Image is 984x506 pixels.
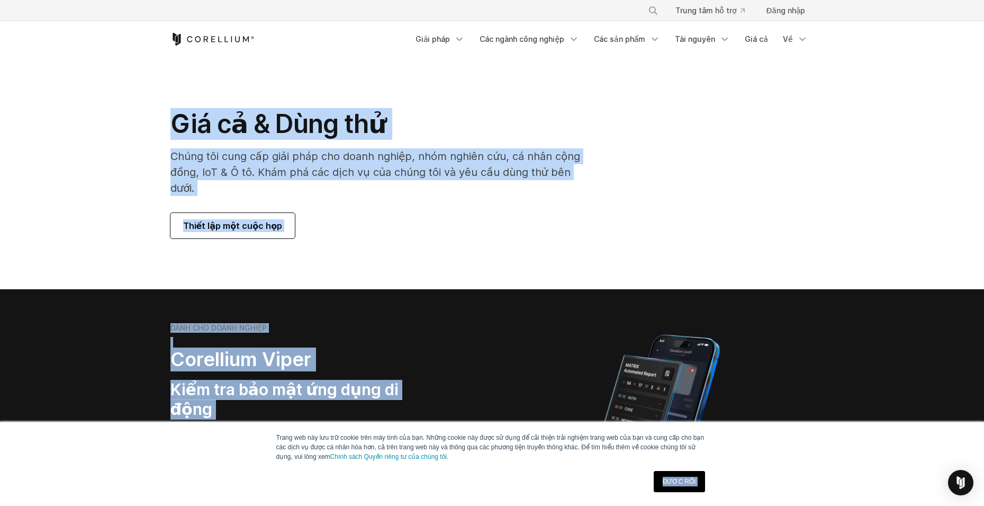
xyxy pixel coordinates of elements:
font: Giá cả & Dùng thử [170,108,386,139]
font: Về [783,34,793,43]
a: Trang chủ Corellium [170,33,255,46]
font: Thiết lập một cuộc họp [183,220,283,231]
a: Thiết lập một cuộc họp [170,213,295,238]
div: Open Intercom Messenger [948,470,973,495]
font: Giải pháp [416,34,450,43]
font: Trang web này lưu trữ cookie trên máy tính của bạn. Những cookie này được sử dụng để cải thiện tr... [276,434,705,460]
font: Đăng nhập [766,6,805,15]
a: ĐƯỢC RỒI [654,471,705,492]
button: Tìm kiếm [644,1,663,20]
font: Kiểm tra bảo mật ứng dụng di động [170,380,399,419]
div: Menu điều hướng [635,1,814,20]
font: Các ngành công nghiệp [480,34,564,43]
font: Tài nguyên [675,34,715,43]
div: Menu điều hướng [409,30,814,49]
font: Giá cả [745,34,768,43]
a: Chính sách Quyền riêng tư của chúng tôi. [330,453,449,460]
font: Corellium Viper [170,348,311,371]
font: ĐƯỢC RỒI [663,478,696,485]
font: Trung tâm hỗ trợ [675,6,736,15]
font: Các sản phẩm [594,34,645,43]
font: Chúng tôi cung cấp giải pháp cho doanh nghiệp, nhóm nghiên cứu, cá nhân cộng đồng, IoT & Ô tô. Kh... [170,150,581,194]
font: DÀNH CHO DOANH NGHIỆP [170,323,267,332]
